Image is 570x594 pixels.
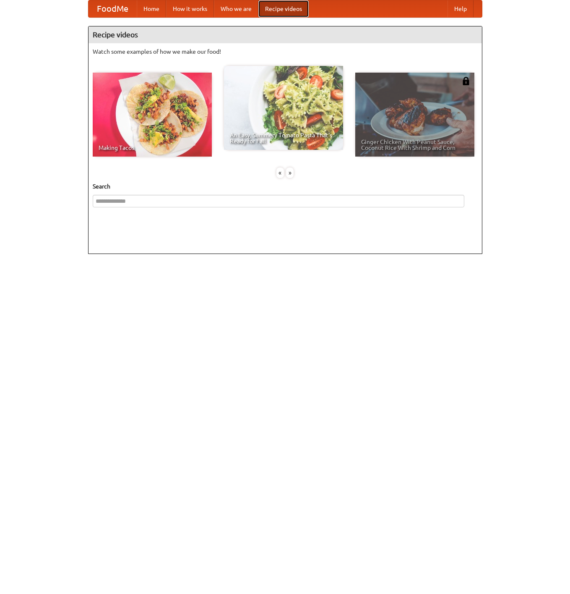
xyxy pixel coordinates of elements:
img: 483408.png [462,77,470,85]
a: FoodMe [88,0,137,17]
h5: Search [93,182,478,191]
a: An Easy, Summery Tomato Pasta That's Ready for Fall [224,66,343,150]
p: Watch some examples of how we make our food! [93,47,478,56]
span: Making Tacos [99,145,206,151]
a: Help [448,0,474,17]
a: Who we are [214,0,258,17]
div: « [276,167,284,178]
span: An Easy, Summery Tomato Pasta That's Ready for Fall [230,132,337,144]
a: Home [137,0,166,17]
div: » [286,167,294,178]
a: Recipe videos [258,0,309,17]
a: How it works [166,0,214,17]
h4: Recipe videos [88,26,482,43]
a: Making Tacos [93,73,212,157]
